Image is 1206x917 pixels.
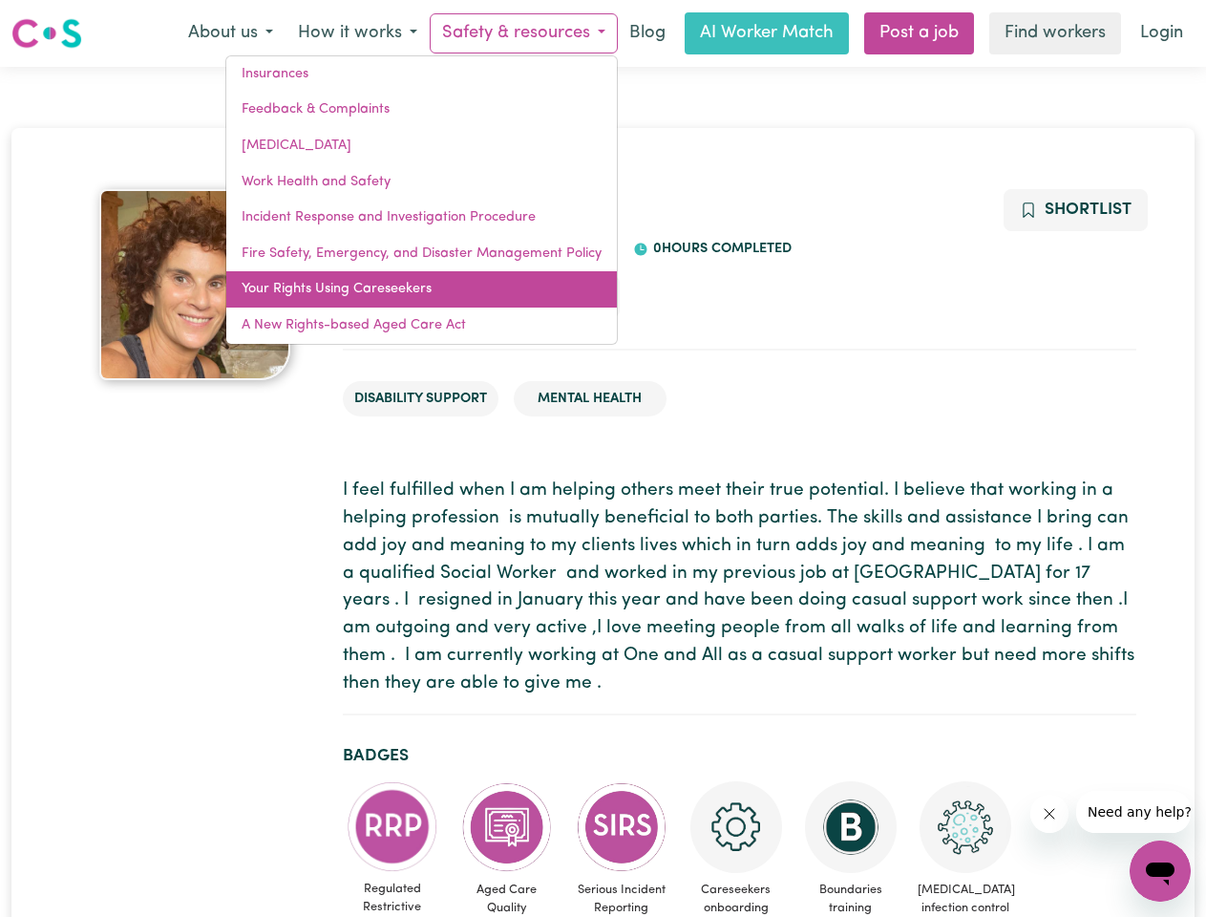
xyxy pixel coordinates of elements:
button: Safety & resources [430,13,618,53]
a: Your Rights Using Careseekers [226,271,617,308]
a: Login [1129,12,1195,54]
img: Careseekers logo [11,16,82,51]
img: CS Academy: Serious Incident Reporting Scheme course completed [576,781,667,873]
span: 0 hours completed [648,242,792,256]
img: Belinda [99,189,290,380]
span: Shortlist [1045,202,1132,218]
img: CS Academy: Aged Care Quality Standards & Code of Conduct course completed [461,781,553,873]
button: How it works [286,13,430,53]
a: Fire Safety, Emergency, and Disaster Management Policy [226,236,617,272]
button: Add to shortlist [1004,189,1148,231]
h2: Badges [343,746,1136,766]
a: Find workers [989,12,1121,54]
a: A New Rights-based Aged Care Act [226,308,617,344]
button: About us [176,13,286,53]
li: Disability Support [343,381,498,417]
span: Need any help? [11,13,116,29]
a: Post a job [864,12,974,54]
a: [MEDICAL_DATA] [226,128,617,164]
iframe: Button to launch messaging window [1130,841,1191,902]
p: I feel fulfilled when I am helping others meet their true potential. I believe that working in a ... [343,478,1136,697]
a: Work Health and Safety [226,164,617,201]
a: Belinda's profile picture' [71,189,320,380]
a: AI Worker Match [685,12,849,54]
a: Careseekers logo [11,11,82,55]
iframe: Message from company [1076,791,1191,833]
li: Mental Health [514,381,666,417]
img: CS Academy: COVID-19 Infection Control Training course completed [920,781,1011,873]
img: CS Academy: Regulated Restrictive Practices course completed [347,781,438,872]
a: Feedback & Complaints [226,92,617,128]
a: Insurances [226,56,617,93]
a: Incident Response and Investigation Procedure [226,200,617,236]
div: Safety & resources [225,55,618,345]
img: CS Academy: Boundaries in care and support work course completed [805,781,897,873]
a: Blog [618,12,677,54]
iframe: Close message [1030,795,1068,833]
img: CS Academy: Careseekers Onboarding course completed [690,781,782,873]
